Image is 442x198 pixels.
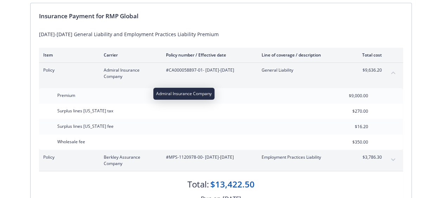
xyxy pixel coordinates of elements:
[57,123,114,129] span: Surplus lines [US_STATE] fee
[262,154,344,160] span: Employment Practices Liability
[327,106,372,117] input: 0.00
[166,154,250,160] span: #MPS-1120978-00 - [DATE]-[DATE]
[104,67,155,80] span: Admiral Insurance Company
[166,52,250,58] div: Policy number / Effective date
[327,91,372,101] input: 0.00
[355,67,382,73] span: $9,636.20
[262,67,344,73] span: General Liability
[355,52,382,58] div: Total cost
[39,150,403,171] div: PolicyBerkley Assurance Company#MPS-1120978-00- [DATE]-[DATE]Employment Practices Liability$3,786...
[104,154,155,167] span: Berkley Assurance Company
[57,108,113,114] span: Surplus lines [US_STATE] tax
[39,31,403,38] div: [DATE]-[DATE] General Liability and Employment Practices Liability Premium
[387,67,399,78] button: collapse content
[39,63,403,84] div: PolicyAdmiral Insurance Company#CA000058897-01- [DATE]-[DATE]General Liability$9,636.20collapse c...
[387,154,399,165] button: expand content
[104,52,155,58] div: Carrier
[355,154,382,160] span: $3,786.30
[327,121,372,132] input: 0.00
[210,178,255,190] div: $13,422.50
[43,52,92,58] div: Item
[327,137,372,147] input: 0.00
[43,154,92,160] span: Policy
[57,139,85,145] span: Wholesale fee
[57,92,75,98] span: Premium
[187,178,209,190] div: Total:
[43,67,92,73] span: Policy
[39,12,403,21] div: Insurance Payment for RMP Global
[262,52,344,58] div: Line of coverage / description
[166,67,250,73] span: #CA000058897-01 - [DATE]-[DATE]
